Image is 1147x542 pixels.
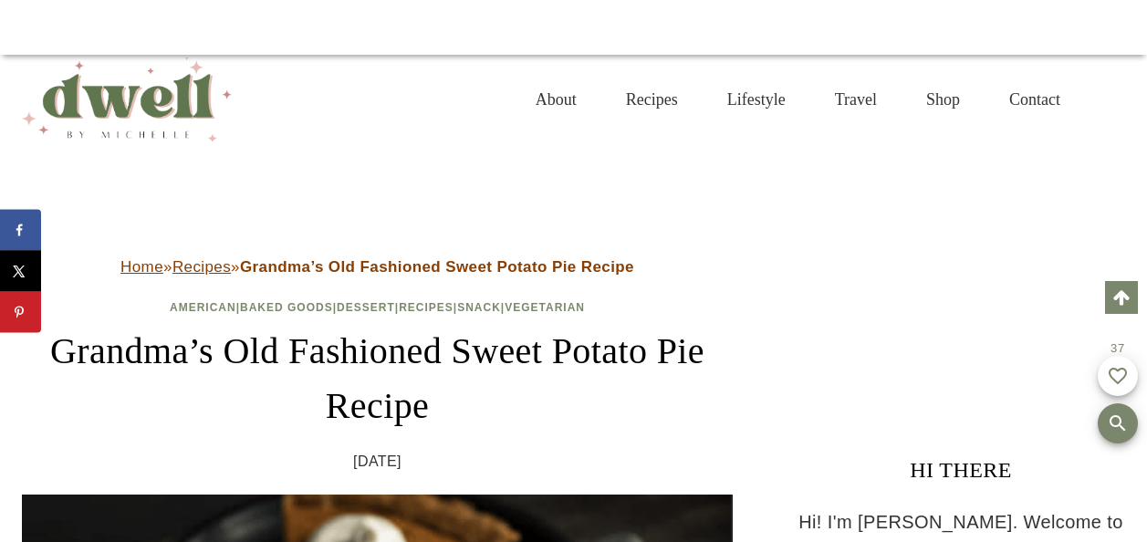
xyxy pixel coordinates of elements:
[120,258,163,276] a: Home
[399,301,454,314] a: Recipes
[810,68,902,131] a: Travel
[601,68,703,131] a: Recipes
[511,68,1085,131] nav: Primary Navigation
[511,68,601,131] a: About
[120,258,634,276] span: » »
[353,448,401,475] time: [DATE]
[1105,281,1138,314] a: Scroll to top
[902,68,985,131] a: Shop
[240,258,634,276] strong: Grandma’s Old Fashioned Sweet Potato Pie Recipe
[240,301,333,314] a: Baked Goods
[797,453,1125,486] h3: HI THERE
[337,301,395,314] a: Dessert
[985,68,1085,131] a: Contact
[170,301,585,314] span: | | | | |
[22,324,733,433] h1: Grandma’s Old Fashioned Sweet Potato Pie Recipe
[170,301,236,314] a: American
[505,301,585,314] a: Vegetarian
[457,301,501,314] a: Snack
[22,57,232,141] img: DWELL by michelle
[172,258,231,276] a: Recipes
[703,68,810,131] a: Lifestyle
